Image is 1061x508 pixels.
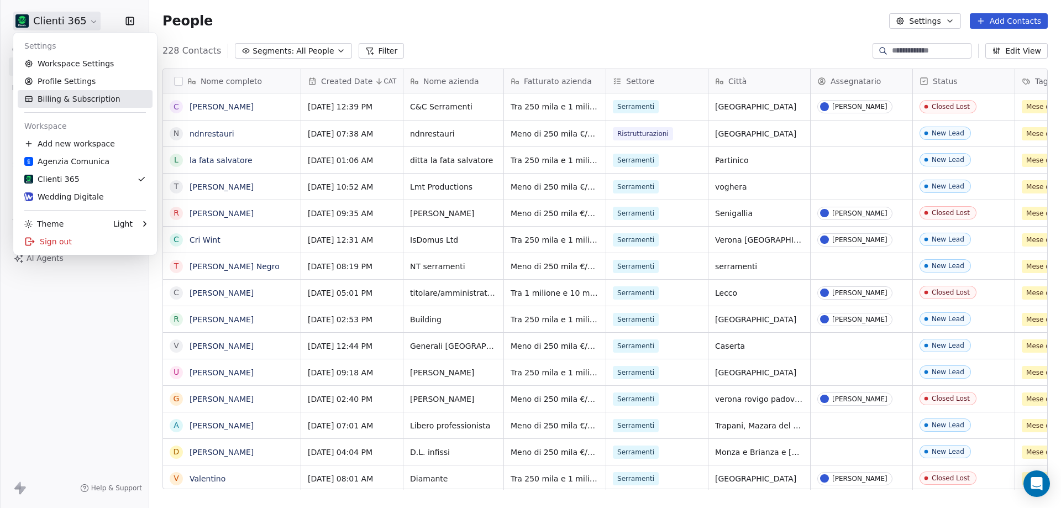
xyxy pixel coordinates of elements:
div: Light [113,218,133,229]
img: agenzia-comunica-profilo-FB.png [24,157,33,166]
a: Billing & Subscription [18,90,153,108]
a: Profile Settings [18,72,153,90]
div: Workspace [18,117,153,135]
div: Settings [18,37,153,55]
div: Theme [24,218,64,229]
img: WD-pittogramma.png [24,192,33,201]
img: clienti365-logo-quadrato-negativo.png [24,175,33,184]
div: Add new workspace [18,135,153,153]
div: Wedding Digitale [24,191,104,202]
div: Sign out [18,233,153,250]
div: Clienti 365 [24,174,80,185]
div: Agenzia Comunica [24,156,109,167]
a: Workspace Settings [18,55,153,72]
